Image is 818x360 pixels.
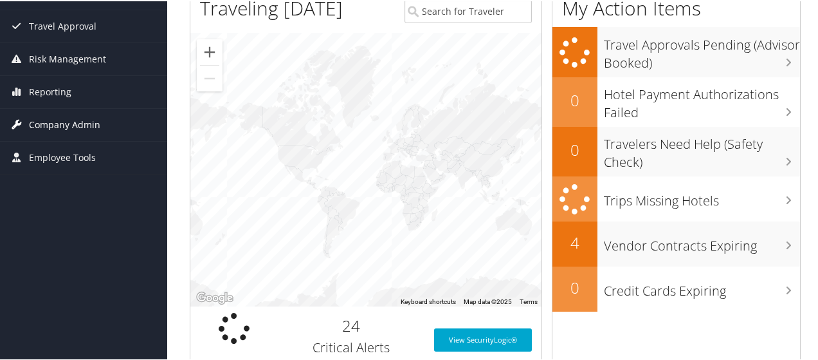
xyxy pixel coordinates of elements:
[552,265,800,310] a: 0Credit Cards Expiring
[520,297,538,304] a: Terms (opens in new tab)
[552,138,597,160] h2: 0
[29,75,71,107] span: Reporting
[604,28,800,71] h3: Travel Approvals Pending (Advisor Booked)
[434,327,532,350] a: View SecurityLogic®
[552,231,597,252] h2: 4
[464,297,512,304] span: Map data ©2025
[552,175,800,221] a: Trips Missing Hotels
[552,88,597,110] h2: 0
[604,184,800,209] h3: Trips Missing Hotels
[287,337,414,355] h3: Critical Alerts
[194,289,236,305] a: Open this area in Google Maps (opens a new window)
[29,9,96,41] span: Travel Approval
[604,229,800,254] h3: Vendor Contracts Expiring
[604,128,800,170] h3: Travelers Need Help (Safety Check)
[552,26,800,75] a: Travel Approvals Pending (Advisor Booked)
[194,289,236,305] img: Google
[604,274,800,299] h3: Credit Cards Expiring
[287,314,414,336] h2: 24
[401,296,456,305] button: Keyboard shortcuts
[552,220,800,265] a: 4Vendor Contracts Expiring
[552,276,597,298] h2: 0
[29,42,106,74] span: Risk Management
[552,76,800,126] a: 0Hotel Payment Authorizations Failed
[604,78,800,120] h3: Hotel Payment Authorizations Failed
[29,140,96,173] span: Employee Tools
[29,108,100,140] span: Company Admin
[197,64,223,90] button: Zoom out
[197,38,223,64] button: Zoom in
[552,126,800,175] a: 0Travelers Need Help (Safety Check)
